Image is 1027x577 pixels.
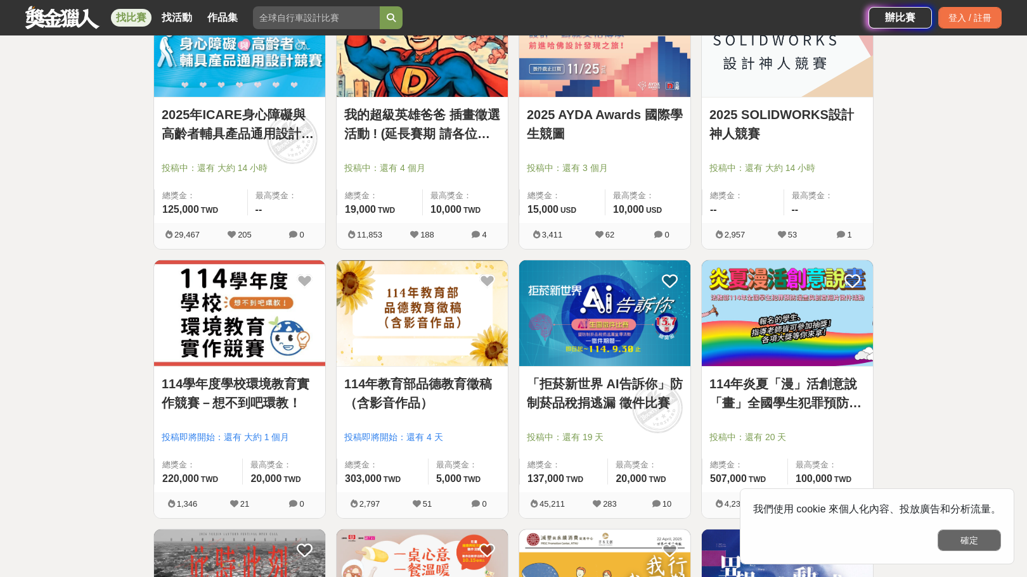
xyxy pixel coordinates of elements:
span: 1,346 [177,499,198,509]
span: 總獎金： [527,459,600,471]
span: 最高獎金： [436,459,500,471]
span: -- [255,204,262,215]
span: 總獎金： [162,459,235,471]
span: 最高獎金： [250,459,318,471]
span: 45,211 [539,499,565,509]
span: 10,000 [430,204,462,215]
img: Cover Image [702,260,873,366]
span: 投稿中：還有 4 個月 [344,162,500,175]
span: 0 [664,230,669,239]
a: Cover Image [519,260,690,367]
span: 最高獎金： [255,189,318,202]
span: 29,467 [174,230,200,239]
span: 5,000 [436,473,462,484]
a: 114年教育部品德教育徵稿（含影音作品） [344,374,500,412]
span: 投稿即將開始：還有 4 天 [344,431,500,444]
span: 283 [603,499,617,509]
span: 2,957 [725,230,746,239]
span: 最高獎金： [430,189,500,202]
a: 我的超級英雄爸爸 插畫徵選活動 ! (延長賽期 請各位踴躍參與) [344,105,500,143]
span: 21 [240,499,249,509]
a: 2025 AYDA Awards 國際學生競圖 [527,105,683,143]
span: 10 [662,499,671,509]
span: 4 [482,230,486,239]
span: TWD [201,206,218,215]
span: 51 [423,499,432,509]
span: 507,000 [710,473,747,484]
a: 找活動 [157,9,197,27]
span: 投稿中：還有 3 個月 [527,162,683,175]
a: 作品集 [202,9,243,27]
span: 53 [788,230,797,239]
span: 2,797 [359,499,380,509]
img: Cover Image [337,260,508,366]
span: 投稿中：還有 大約 14 小時 [162,162,318,175]
img: Cover Image [154,260,325,366]
span: 20,000 [616,473,647,484]
span: 投稿中：還有 20 天 [709,431,865,444]
span: 總獎金： [710,189,776,202]
button: 確定 [938,529,1001,551]
span: 62 [605,230,614,239]
span: 0 [299,499,304,509]
span: 最高獎金： [792,189,866,202]
span: 0 [482,499,486,509]
span: 總獎金： [527,189,597,202]
span: 投稿中：還有 19 天 [527,431,683,444]
span: 220,000 [162,473,199,484]
span: 11,853 [357,230,382,239]
span: -- [792,204,799,215]
span: TWD [834,475,851,484]
span: 投稿中：還有 大約 14 小時 [709,162,865,175]
a: Cover Image [702,260,873,367]
span: 1 [847,230,851,239]
span: TWD [463,206,481,215]
span: TWD [463,475,481,484]
span: 總獎金： [710,459,780,471]
span: USD [646,206,662,215]
span: 總獎金： [345,189,415,202]
img: Cover Image [519,260,690,366]
span: 125,000 [162,204,199,215]
span: -- [710,204,717,215]
span: 最高獎金： [796,459,865,471]
span: TWD [384,475,401,484]
input: 全球自行車設計比賽 [253,6,380,29]
span: 最高獎金： [616,459,683,471]
span: TWD [749,475,766,484]
span: 投稿即將開始：還有 大約 1 個月 [162,431,318,444]
span: TWD [649,475,666,484]
a: 114學年度學校環境教育實作競賽－想不到吧環教！ [162,374,318,412]
span: TWD [378,206,395,215]
span: 總獎金： [162,189,240,202]
span: 20,000 [250,473,281,484]
span: 188 [420,230,434,239]
span: 4,235 [725,499,746,509]
a: 2025年ICARE身心障礙與高齡者輔具產品通用設計競賽 [162,105,318,143]
span: 我們使用 cookie 來個人化內容、投放廣告和分析流量。 [753,504,1001,514]
span: 最高獎金： [613,189,683,202]
span: 總獎金： [345,459,420,471]
a: Cover Image [337,260,508,367]
span: 205 [238,230,252,239]
a: 2025 SOLIDWORKS設計神人競賽 [709,105,865,143]
span: 0 [299,230,304,239]
span: 3,411 [542,230,563,239]
a: 「拒菸新世界 AI告訴你」防制菸品稅捐逃漏 徵件比賽 [527,374,683,412]
a: Cover Image [154,260,325,367]
span: 100,000 [796,473,832,484]
div: 登入 / 註冊 [938,7,1002,29]
span: 137,000 [527,473,564,484]
a: 找比賽 [111,9,152,27]
span: 10,000 [613,204,644,215]
span: TWD [201,475,218,484]
span: TWD [283,475,300,484]
a: 辦比賽 [869,7,932,29]
span: USD [560,206,576,215]
span: 19,000 [345,204,376,215]
span: 15,000 [527,204,559,215]
span: 303,000 [345,473,382,484]
span: TWD [566,475,583,484]
a: 114年炎夏「漫」活創意說「畫」全國學生犯罪預防漫畫與創意短片徵件 [709,374,865,412]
